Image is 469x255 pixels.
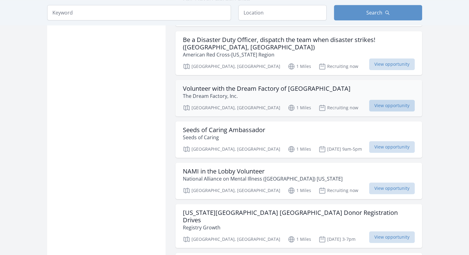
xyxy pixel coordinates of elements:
input: Location [238,5,327,20]
span: View opportunity [369,182,415,194]
span: View opportunity [369,100,415,111]
h3: [US_STATE][GEOGRAPHIC_DATA] [GEOGRAPHIC_DATA] Donor Registration Drives [183,209,415,224]
p: Recruiting now [319,187,358,194]
p: [GEOGRAPHIC_DATA], [GEOGRAPHIC_DATA] [183,63,280,70]
a: Volunteer with the Dream Factory of [GEOGRAPHIC_DATA] The Dream Factory, Inc. [GEOGRAPHIC_DATA], ... [175,80,422,116]
p: 1 Miles [288,236,311,243]
p: [GEOGRAPHIC_DATA], [GEOGRAPHIC_DATA] [183,104,280,111]
p: 1 Miles [288,104,311,111]
p: Seeds of Caring [183,134,265,141]
button: Search [334,5,422,20]
a: Be a Disaster Duty Officer, dispatch the team when disaster strikes! ([GEOGRAPHIC_DATA], [GEOGRAP... [175,31,422,75]
h3: Volunteer with the Dream Factory of [GEOGRAPHIC_DATA] [183,85,351,92]
a: [US_STATE][GEOGRAPHIC_DATA] [GEOGRAPHIC_DATA] Donor Registration Drives Registry Growth [GEOGRAPH... [175,204,422,248]
span: View opportunity [369,141,415,153]
p: Recruiting now [319,104,358,111]
h3: Be a Disaster Duty Officer, dispatch the team when disaster strikes! ([GEOGRAPHIC_DATA], [GEOGRAP... [183,36,415,51]
span: Search [366,9,382,16]
span: View opportunity [369,58,415,70]
p: [DATE] 3-7pm [319,236,356,243]
p: Registry Growth [183,224,415,231]
p: The Dream Factory, Inc. [183,92,351,100]
p: [GEOGRAPHIC_DATA], [GEOGRAPHIC_DATA] [183,187,280,194]
p: 1 Miles [288,187,311,194]
span: View opportunity [369,231,415,243]
p: National Alliance on Mental Illness ([GEOGRAPHIC_DATA]) [US_STATE] [183,175,343,182]
a: Seeds of Caring Ambassador Seeds of Caring [GEOGRAPHIC_DATA], [GEOGRAPHIC_DATA] 1 Miles [DATE] 9a... [175,121,422,158]
a: NAMI in the Lobby Volunteer National Alliance on Mental Illness ([GEOGRAPHIC_DATA]) [US_STATE] [G... [175,163,422,199]
p: 1 Miles [288,63,311,70]
p: 1 Miles [288,145,311,153]
p: [GEOGRAPHIC_DATA], [GEOGRAPHIC_DATA] [183,236,280,243]
h3: Seeds of Caring Ambassador [183,126,265,134]
p: Recruiting now [319,63,358,70]
input: Keyword [47,5,231,20]
p: American Red Cross-[US_STATE] Region [183,51,415,58]
p: [DATE] 9am-5pm [319,145,362,153]
h3: NAMI in the Lobby Volunteer [183,168,343,175]
p: [GEOGRAPHIC_DATA], [GEOGRAPHIC_DATA] [183,145,280,153]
